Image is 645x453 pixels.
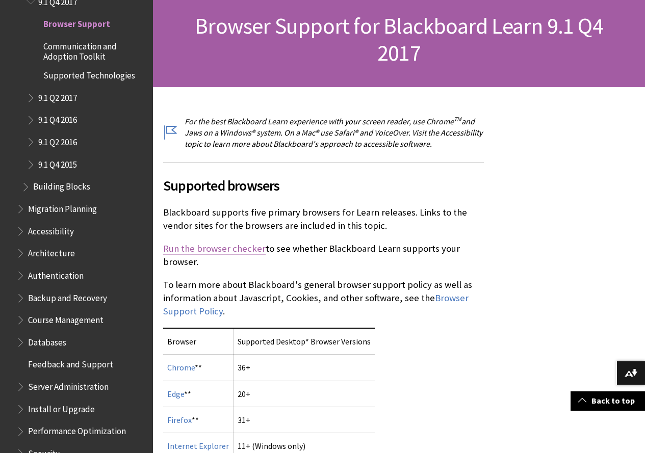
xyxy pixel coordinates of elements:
a: Browser Support Policy [163,292,469,317]
span: 9.1 Q2 2017 [38,89,77,103]
a: Back to top [571,391,645,410]
a: Chrome [167,362,195,373]
span: Accessibility [28,223,74,236]
a: Run the browser checker [163,243,266,255]
span: Install or Upgrade [28,401,95,414]
span: Supported browsers [163,175,484,196]
span: Communication and Adoption Toolkit [43,38,146,62]
td: Supported Desktop* Browser Versions [234,328,375,355]
td: 36+ [234,355,375,381]
span: Databases [28,334,66,348]
span: Supported Technologies [43,67,135,81]
span: 9.1 Q4 2015 [38,156,77,170]
span: Server Administration [28,378,109,392]
span: 9.1 Q2 2016 [38,134,77,147]
p: To learn more about Blackboard's general browser support policy as well as information about Java... [163,278,484,318]
td: 20+ [234,381,375,407]
a: Firefox [167,415,192,425]
a: Edge [167,389,184,399]
span: Authentication [28,267,84,281]
p: For the best Blackboard Learn experience with your screen reader, use Chrome and Jaws on a Window... [163,116,484,150]
a: Internet Explorer [167,441,229,451]
span: Course Management [28,311,104,325]
p: to see whether Blackboard Learn supports your browser. [163,242,484,269]
sup: TM [454,115,461,123]
span: Migration Planning [28,200,97,214]
td: 31+ [234,407,375,433]
span: Backup and Recovery [28,289,107,303]
p: Blackboard supports five primary browsers for Learn releases. Links to the vendor sites for the b... [163,206,484,232]
span: 9.1 Q4 2016 [38,112,77,125]
td: Browser [163,328,234,355]
span: Architecture [28,245,75,258]
span: Browser Support [43,15,110,29]
span: Browser Support for Blackboard Learn 9.1 Q4 2017 [195,12,603,67]
span: Feedback and Support [28,356,113,370]
span: Performance Optimization [28,423,126,437]
span: Building Blocks [33,178,90,192]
